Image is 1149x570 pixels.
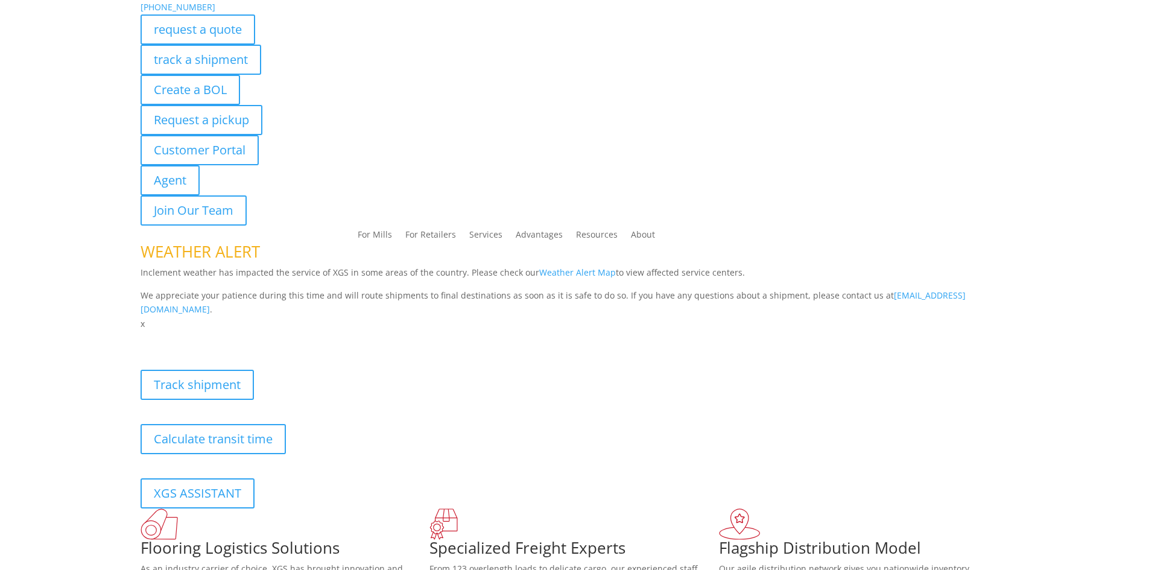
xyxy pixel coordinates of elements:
span: WEATHER ALERT [141,241,260,262]
p: Inclement weather has impacted the service of XGS in some areas of the country. Please check our ... [141,265,1009,288]
a: Customer Portal [141,135,259,165]
a: request a quote [141,14,255,45]
img: xgs-icon-focused-on-flooring-red [429,508,458,540]
p: We appreciate your patience during this time and will route shipments to final destinations as so... [141,288,1009,317]
a: Resources [576,230,618,244]
h1: Flagship Distribution Model [719,540,1008,562]
a: Join Our Team [141,195,247,226]
a: About [631,230,655,244]
p: x [141,317,1009,331]
a: Calculate transit time [141,424,286,454]
a: Create a BOL [141,75,240,105]
img: xgs-icon-flagship-distribution-model-red [719,508,761,540]
a: XGS ASSISTANT [141,478,255,508]
a: For Retailers [405,230,456,244]
h1: Flooring Logistics Solutions [141,540,430,562]
a: Track shipment [141,370,254,400]
a: Services [469,230,502,244]
a: track a shipment [141,45,261,75]
h1: Specialized Freight Experts [429,540,719,562]
img: xgs-icon-total-supply-chain-intelligence-red [141,508,178,540]
a: Request a pickup [141,105,262,135]
a: For Mills [358,230,392,244]
a: Agent [141,165,200,195]
b: Visibility, transparency, and control for your entire supply chain. [141,333,410,344]
a: Weather Alert Map [539,267,616,278]
a: Advantages [516,230,563,244]
a: [PHONE_NUMBER] [141,1,215,13]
